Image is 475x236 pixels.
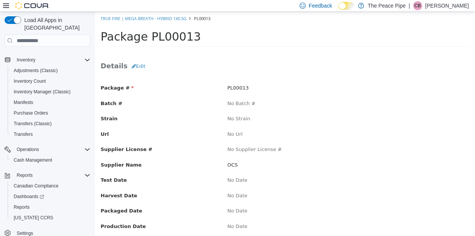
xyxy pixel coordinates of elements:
span: Manifests [11,98,90,107]
span: Adjustments (Classic) [11,66,90,75]
span: No Supplier License # [133,135,187,140]
span: Inventory [14,55,90,65]
span: No Date [133,212,153,217]
button: Inventory [2,55,93,65]
span: Operations [14,145,90,154]
a: Inventory Manager (Classic) [11,87,74,96]
a: True Fire | Mega Breath - Hybrid 1x0.5g [6,4,92,9]
span: Reports [17,172,33,178]
a: Transfers [11,130,36,139]
span: Supplier Name [6,150,47,156]
span: PL00013 [133,73,154,79]
span: CB [415,1,421,10]
button: Inventory [14,55,38,65]
img: Cova [15,2,49,9]
button: Canadian Compliance [8,181,93,191]
a: Canadian Compliance [11,181,62,190]
span: Manifests [14,99,33,105]
span: Transfers [14,131,33,137]
span: Purchase Orders [11,109,90,118]
p: The Peace Pipe [368,1,406,10]
span: Operations [17,146,39,153]
span: Inventory Count [14,78,46,84]
a: Inventory Count [11,77,49,86]
span: Transfers [11,130,90,139]
span: [US_STATE] CCRS [14,215,53,221]
button: Adjustments (Classic) [8,65,93,76]
span: No Batch # [133,89,161,94]
span: Reports [11,203,90,212]
button: Edit [33,48,55,61]
span: Packaged Date [6,196,47,202]
span: Load All Apps in [GEOGRAPHIC_DATA] [21,16,90,31]
span: Reports [14,204,30,210]
span: Inventory Count [11,77,90,86]
span: Production Date [6,212,51,217]
button: Inventory Count [8,76,93,87]
span: Dashboards [14,194,44,200]
button: Reports [14,171,36,180]
span: No Date [133,196,153,202]
span: Harvest Date [6,181,42,187]
span: Transfers (Classic) [14,121,52,127]
span: Inventory Manager (Classic) [11,87,90,96]
span: No Date [133,165,153,171]
button: Cash Management [8,155,93,165]
button: Transfers (Classic) [8,118,93,129]
a: Transfers (Classic) [11,119,55,128]
a: [US_STATE] CCRS [11,213,56,222]
button: Purchase Orders [8,108,93,118]
span: No Date [133,181,153,187]
span: Purchase Orders [14,110,48,116]
span: Cash Management [11,156,90,165]
span: Adjustments (Classic) [14,68,58,74]
a: Reports [11,203,33,212]
button: Reports [2,170,93,181]
button: Manifests [8,97,93,108]
span: Strain [6,104,22,110]
button: Operations [14,145,42,154]
button: Reports [8,202,93,212]
a: Manifests [11,98,36,107]
span: PL00013 [99,4,115,9]
span: Inventory Manager (Classic) [14,89,71,95]
span: Canadian Compliance [11,181,90,190]
button: Inventory Manager (Classic) [8,87,93,97]
span: Washington CCRS [11,213,90,222]
span: Transfers (Classic) [11,119,90,128]
button: [US_STATE] CCRS [8,212,93,223]
span: Url [6,120,14,125]
span: OCS [133,150,143,156]
span: Test Date [6,165,32,171]
a: Dashboards [11,192,47,201]
input: Dark Mode [338,2,354,10]
span: Reports [14,171,90,180]
span: Package PL00013 [6,18,106,31]
span: Batch # [6,89,27,94]
span: Supplier License # [6,135,57,140]
p: [PERSON_NAME] [425,1,469,10]
a: Adjustments (Classic) [11,66,61,75]
a: Cash Management [11,156,55,165]
span: No Url [133,120,148,125]
button: Operations [2,144,93,155]
span: Cash Management [14,157,52,163]
span: Package # [6,73,39,79]
button: Transfers [8,129,93,140]
span: No Strain [133,104,155,110]
span: Details [6,50,33,58]
p: | [409,1,410,10]
a: Purchase Orders [11,109,51,118]
a: Dashboards [8,191,93,202]
div: Chelsea Birnie [413,1,422,10]
span: Feedback [309,2,332,9]
span: Inventory [17,57,35,63]
span: Canadian Compliance [14,183,58,189]
span: Dashboards [11,192,90,201]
